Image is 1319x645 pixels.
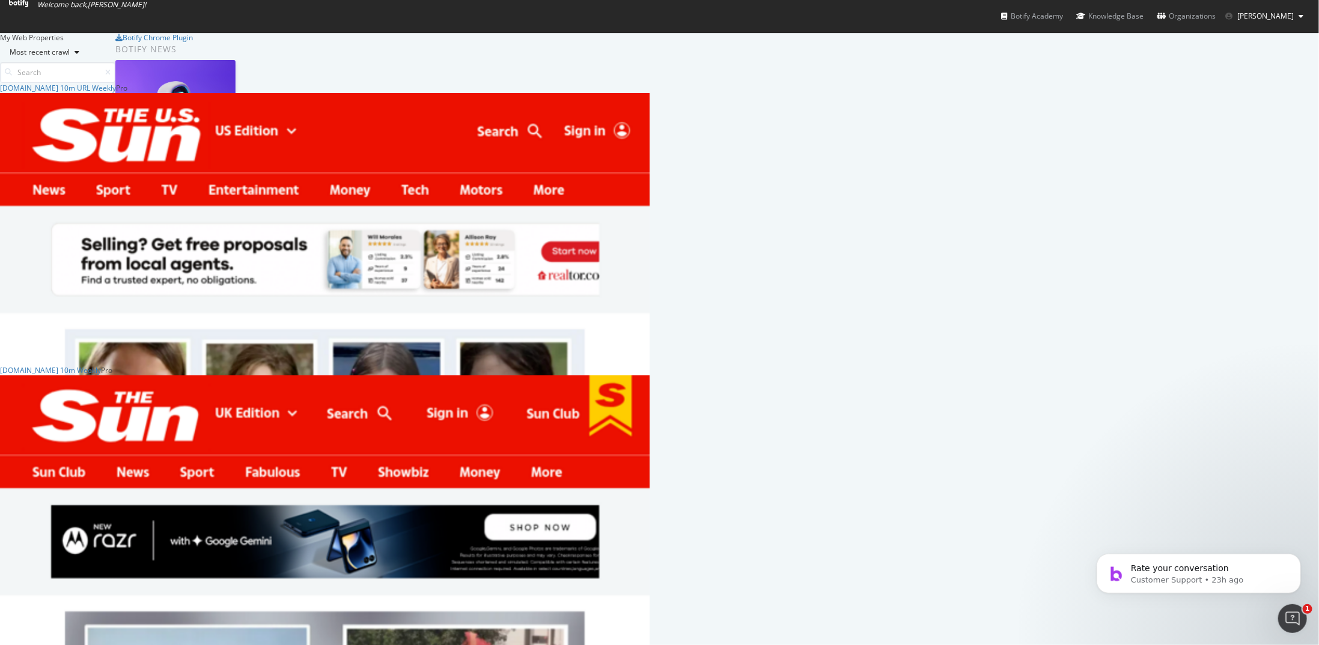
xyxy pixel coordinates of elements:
img: Why You Need an AI Bot Governance Plan (and How to Build One) [115,60,236,142]
div: Botify news [115,43,360,56]
div: Pro [116,83,127,93]
div: Pro [101,365,112,375]
span: 1 [1303,604,1312,614]
iframe: Intercom live chat [1278,604,1307,633]
div: Knowledge Base [1076,10,1144,22]
div: Botify Chrome Plugin [123,32,193,43]
div: Botify Academy [1001,10,1063,22]
button: [PERSON_NAME] [1216,7,1313,26]
div: Most recent crawl [10,49,70,56]
a: Botify Chrome Plugin [115,32,193,43]
div: Organizations [1157,10,1216,22]
span: Richard Deng [1237,11,1294,21]
iframe: Intercom notifications message [1079,528,1319,613]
